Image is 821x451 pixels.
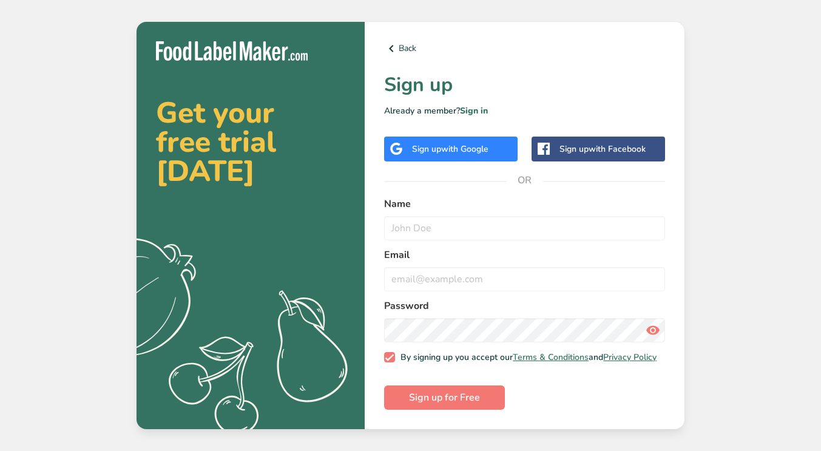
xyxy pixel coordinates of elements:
input: John Doe [384,216,665,240]
button: Sign up for Free [384,385,505,410]
div: Sign up [412,143,488,155]
h2: Get your free trial [DATE] [156,98,345,186]
label: Password [384,299,665,313]
img: Food Label Maker [156,41,308,61]
input: email@example.com [384,267,665,291]
span: Sign up for Free [409,390,480,405]
label: Name [384,197,665,211]
a: Sign in [460,105,488,117]
h1: Sign up [384,70,665,100]
span: with Facebook [589,143,646,155]
span: with Google [441,143,488,155]
a: Privacy Policy [603,351,657,363]
span: By signing up you accept our and [395,352,657,363]
span: OR [507,162,543,198]
label: Email [384,248,665,262]
p: Already a member? [384,104,665,117]
a: Back [384,41,665,56]
a: Terms & Conditions [513,351,589,363]
div: Sign up [559,143,646,155]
